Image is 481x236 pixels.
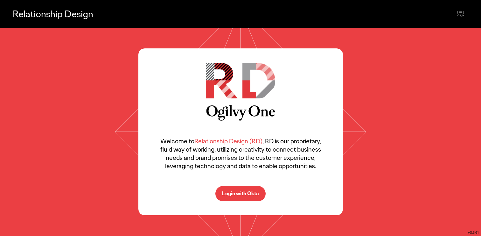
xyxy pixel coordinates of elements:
[215,186,266,201] button: Login with Okta
[206,63,275,98] img: RD Logo
[157,137,324,170] p: Welcome to , RD is our proprietary, fluid way of working, utilizing creativity to connect busines...
[453,6,468,22] div: Send feedback
[222,191,259,196] p: Login with Okta
[13,7,93,20] p: Relationship Design
[194,137,262,145] span: Relationship Design (RD)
